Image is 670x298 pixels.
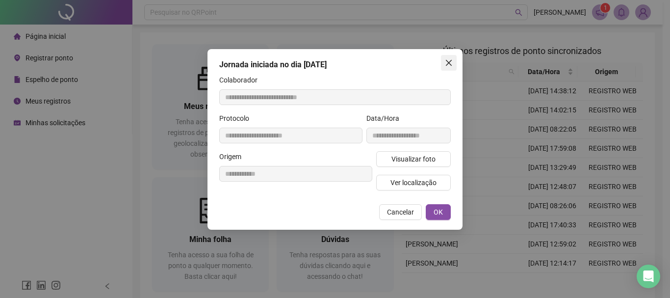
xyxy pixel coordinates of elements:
button: Close [441,55,457,71]
button: OK [426,204,451,220]
label: Protocolo [219,113,256,124]
label: Data/Hora [366,113,406,124]
span: Ver localização [390,177,437,188]
button: Cancelar [379,204,422,220]
button: Ver localização [376,175,451,190]
span: close [445,59,453,67]
span: OK [434,207,443,217]
span: Cancelar [387,207,414,217]
div: Open Intercom Messenger [637,265,660,288]
span: Visualizar foto [391,154,436,164]
button: Visualizar foto [376,151,451,167]
label: Origem [219,151,248,162]
label: Colaborador [219,75,264,85]
div: Jornada iniciada no dia [DATE] [219,59,451,71]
